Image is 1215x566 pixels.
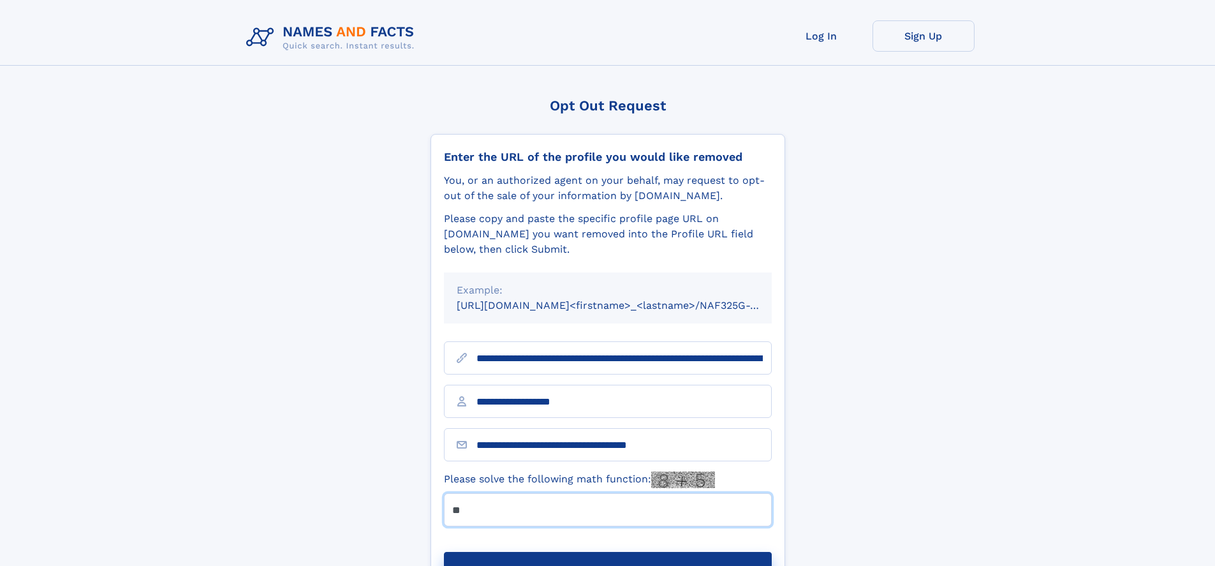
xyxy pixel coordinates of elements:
[457,283,759,298] div: Example:
[444,173,772,204] div: You, or an authorized agent on your behalf, may request to opt-out of the sale of your informatio...
[457,299,796,311] small: [URL][DOMAIN_NAME]<firstname>_<lastname>/NAF325G-xxxxxxxx
[241,20,425,55] img: Logo Names and Facts
[444,472,715,488] label: Please solve the following math function:
[444,150,772,164] div: Enter the URL of the profile you would like removed
[444,211,772,257] div: Please copy and paste the specific profile page URL on [DOMAIN_NAME] you want removed into the Pr...
[873,20,975,52] a: Sign Up
[770,20,873,52] a: Log In
[431,98,785,114] div: Opt Out Request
